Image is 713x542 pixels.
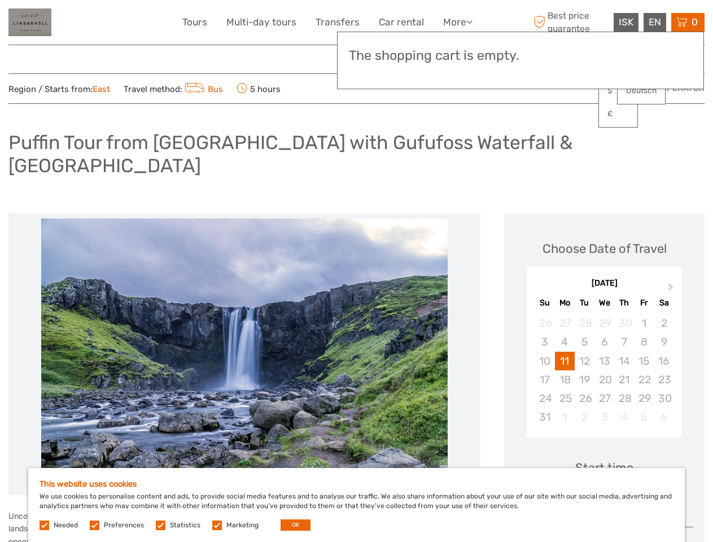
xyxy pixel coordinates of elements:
div: Not available Sunday, May 3rd, 2026 [535,333,554,351]
div: Not available Sunday, April 26th, 2026 [535,314,554,333]
div: Not available Wednesday, May 27th, 2026 [594,389,614,408]
div: Not available Monday, May 18th, 2026 [555,370,575,389]
div: Not available Saturday, May 30th, 2026 [654,389,673,408]
div: EN [644,13,666,32]
div: Not available Monday, May 25th, 2026 [555,389,575,408]
label: Marketing [226,521,259,530]
span: Best price guarantee [531,10,611,34]
div: Not available Thursday, May 7th, 2026 [614,333,634,351]
div: Not available Saturday, June 6th, 2026 [654,408,673,426]
h5: This website uses cookies [40,479,673,489]
label: Preferences [104,521,144,530]
div: Sa [654,295,673,311]
div: Not available Sunday, May 31st, 2026 [535,408,554,426]
span: 5 hours [237,81,281,97]
span: Travel method: [124,81,223,97]
label: Statistics [170,521,200,530]
span: 0 [690,16,699,28]
div: Not available Wednesday, May 20th, 2026 [594,370,614,389]
div: Not available Friday, May 22nd, 2026 [634,370,654,389]
a: Bus [182,84,223,94]
a: East [93,84,110,94]
h3: The shopping cart is empty. [349,48,692,64]
a: Car rental [379,14,424,30]
div: Not available Thursday, May 28th, 2026 [614,389,634,408]
div: Not available Sunday, May 17th, 2026 [535,370,554,389]
img: General Info: [8,8,51,36]
img: 57b24bf6ba7f44c3b52766427d63756c_main_slider.jpeg [41,218,448,489]
div: Su [535,295,554,311]
div: Not available Sunday, May 24th, 2026 [535,389,554,408]
div: Not available Saturday, May 9th, 2026 [654,333,673,351]
div: Not available Saturday, May 2nd, 2026 [654,314,673,333]
button: Open LiveChat chat widget [130,18,143,31]
div: Not available Monday, June 1st, 2026 [555,408,575,426]
div: Not available Tuesday, May 26th, 2026 [575,389,594,408]
div: Not available Tuesday, May 5th, 2026 [575,333,594,351]
div: Not available Tuesday, April 28th, 2026 [575,314,594,333]
div: Not available Wednesday, June 3rd, 2026 [594,408,614,426]
div: Tu [575,295,594,311]
div: Not available Monday, April 27th, 2026 [555,314,575,333]
div: Not available Friday, May 15th, 2026 [634,352,654,370]
div: month 2026-05 [530,314,678,426]
p: We're away right now. Please check back later! [16,20,128,29]
div: Not available Friday, May 8th, 2026 [634,333,654,351]
h1: Puffin Tour from [GEOGRAPHIC_DATA] with Gufufoss Waterfall & [GEOGRAPHIC_DATA] [8,131,705,177]
a: £ [599,104,637,124]
div: Not available Sunday, May 10th, 2026 [535,352,554,370]
span: ISK [619,16,633,28]
button: OK [281,519,310,531]
div: Not available Tuesday, May 19th, 2026 [575,370,594,389]
div: We use cookies to personalise content and ads, to provide social media features and to analyse ou... [28,468,685,542]
div: Not available Saturday, May 23rd, 2026 [654,370,673,389]
div: We [594,295,614,311]
div: Fr [634,295,654,311]
a: Deutsch [618,81,665,101]
div: Not available Friday, May 29th, 2026 [634,389,654,408]
div: Not available Thursday, May 14th, 2026 [614,352,634,370]
a: Multi-day tours [226,14,296,30]
div: Not available Tuesday, June 2nd, 2026 [575,408,594,426]
div: Not available Wednesday, May 13th, 2026 [594,352,614,370]
a: $ [599,81,637,101]
div: Not available Saturday, May 16th, 2026 [654,352,673,370]
div: Not available Tuesday, May 12th, 2026 [575,352,594,370]
div: Not available Thursday, May 21st, 2026 [614,370,634,389]
div: Not available Thursday, April 30th, 2026 [614,314,634,333]
div: Not available Friday, May 1st, 2026 [634,314,654,333]
div: Choose Monday, May 11th, 2026 [555,352,575,370]
div: Choose Date of Travel [543,240,667,257]
a: More [443,14,473,30]
a: Tours [182,14,207,30]
div: Not available Thursday, June 4th, 2026 [614,408,634,426]
button: Next Month [663,281,681,299]
a: Transfers [316,14,360,30]
div: Th [614,295,634,311]
div: Not available Wednesday, May 6th, 2026 [594,333,614,351]
label: Needed [54,521,78,530]
div: Mo [555,295,575,311]
div: Not available Friday, June 5th, 2026 [634,408,654,426]
span: Region / Starts from: [8,84,110,95]
div: Start time [575,459,633,477]
div: Not available Wednesday, April 29th, 2026 [594,314,614,333]
div: Not available Monday, May 4th, 2026 [555,333,575,351]
div: [DATE] [527,278,682,290]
